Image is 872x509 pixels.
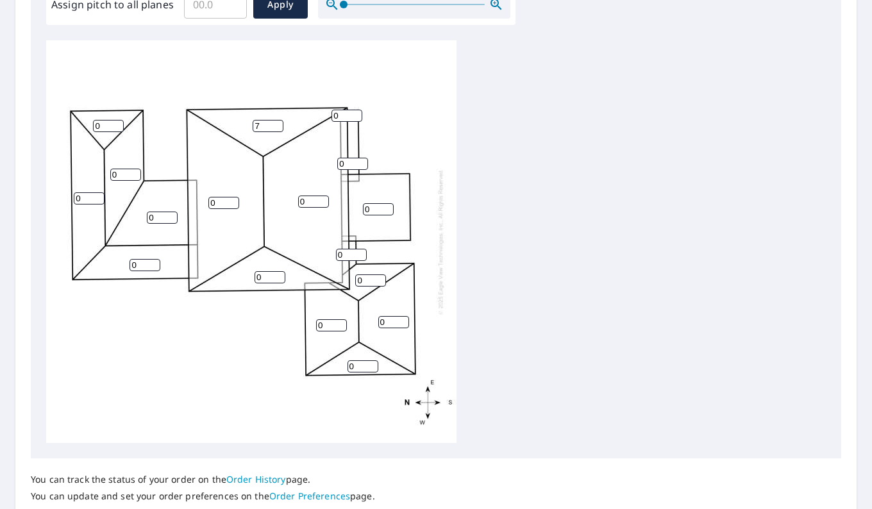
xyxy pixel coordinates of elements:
a: Order Preferences [269,490,350,502]
p: You can track the status of your order on the page. [31,474,375,485]
a: Order History [226,473,286,485]
p: You can update and set your order preferences on the page. [31,490,375,502]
